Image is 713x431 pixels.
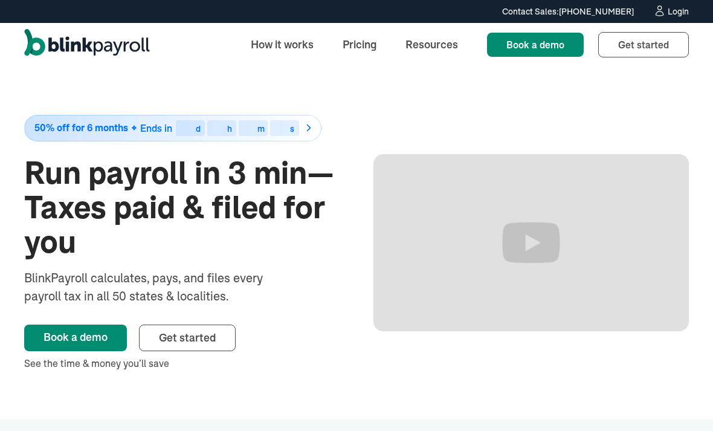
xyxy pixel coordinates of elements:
[34,123,128,133] span: 50% off for 6 months
[24,325,127,351] a: Book a demo
[396,31,468,57] a: Resources
[159,331,216,345] span: Get started
[668,7,689,16] div: Login
[487,33,584,57] a: Book a demo
[290,125,294,133] div: s
[373,154,689,331] iframe: Run Payroll in 3 min with BlinkPayroll
[241,31,323,57] a: How it works
[618,39,669,51] span: Get started
[24,269,295,305] div: BlinkPayroll calculates, pays, and files every payroll tax in all 50 states & localities.
[559,6,634,17] a: [PHONE_NUMBER]
[333,31,386,57] a: Pricing
[506,39,564,51] span: Book a demo
[24,356,340,371] div: See the time & money you’ll save
[502,5,634,18] div: Contact Sales:
[196,125,201,133] div: d
[257,125,265,133] div: m
[653,5,689,18] a: Login
[140,122,172,134] span: Ends in
[24,156,340,260] h1: Run payroll in 3 min—Taxes paid & filed for you
[24,29,150,60] a: home
[227,125,232,133] div: h
[24,115,340,141] a: 50% off for 6 monthsEnds indhms
[139,325,236,351] a: Get started
[598,32,689,57] a: Get started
